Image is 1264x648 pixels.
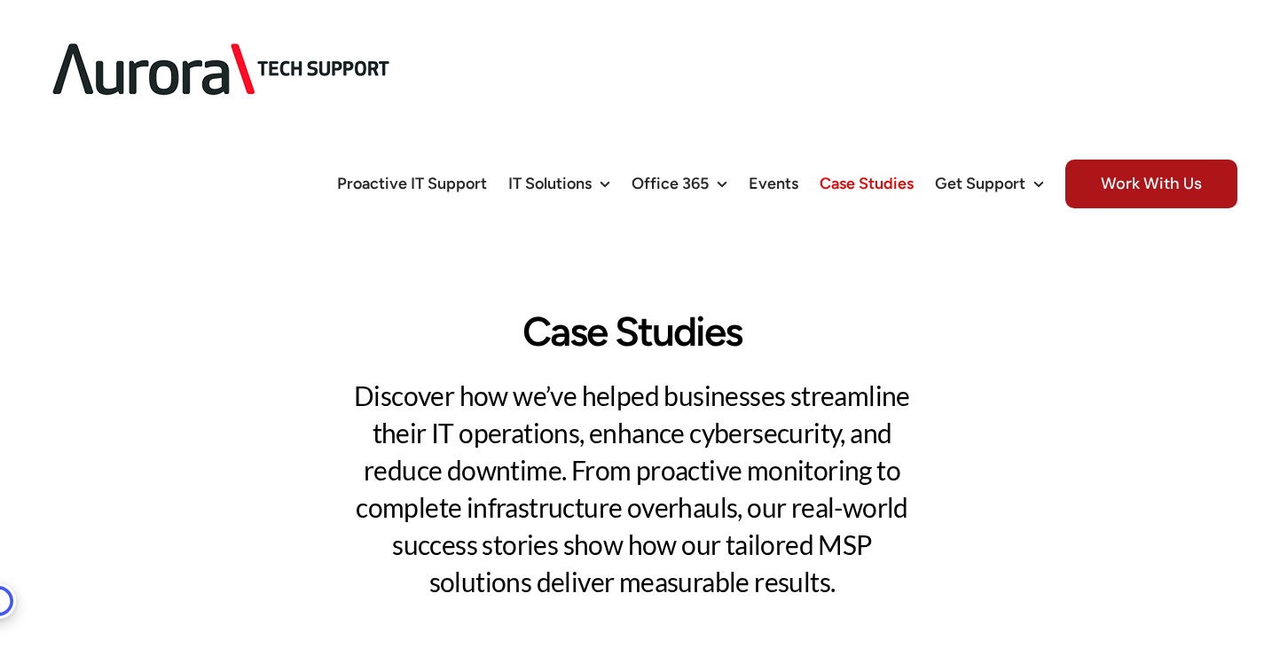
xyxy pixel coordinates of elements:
a: IT Solutions [508,139,610,228]
a: Get Support [935,139,1044,228]
a: Events [749,139,798,228]
span: Get Support [935,176,1025,191]
span: Work With Us [1065,160,1237,208]
img: Aurora Tech Support Logo [27,14,417,125]
span: Office 365 [632,176,709,191]
h1: Case Studies [347,309,916,355]
span: Events [749,176,798,191]
nav: Main Menu [337,139,1237,228]
a: Proactive IT Support [337,139,487,228]
span: IT Solutions [508,176,592,191]
a: Office 365 [632,139,727,228]
span: Case Studies [820,176,914,191]
p: Discover how we’ve helped businesses streamline their IT operations, enhance cybersecurity, and r... [347,377,916,600]
a: Case Studies [820,139,914,228]
a: Work With Us [1065,139,1237,228]
span: Proactive IT Support [337,176,487,191]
